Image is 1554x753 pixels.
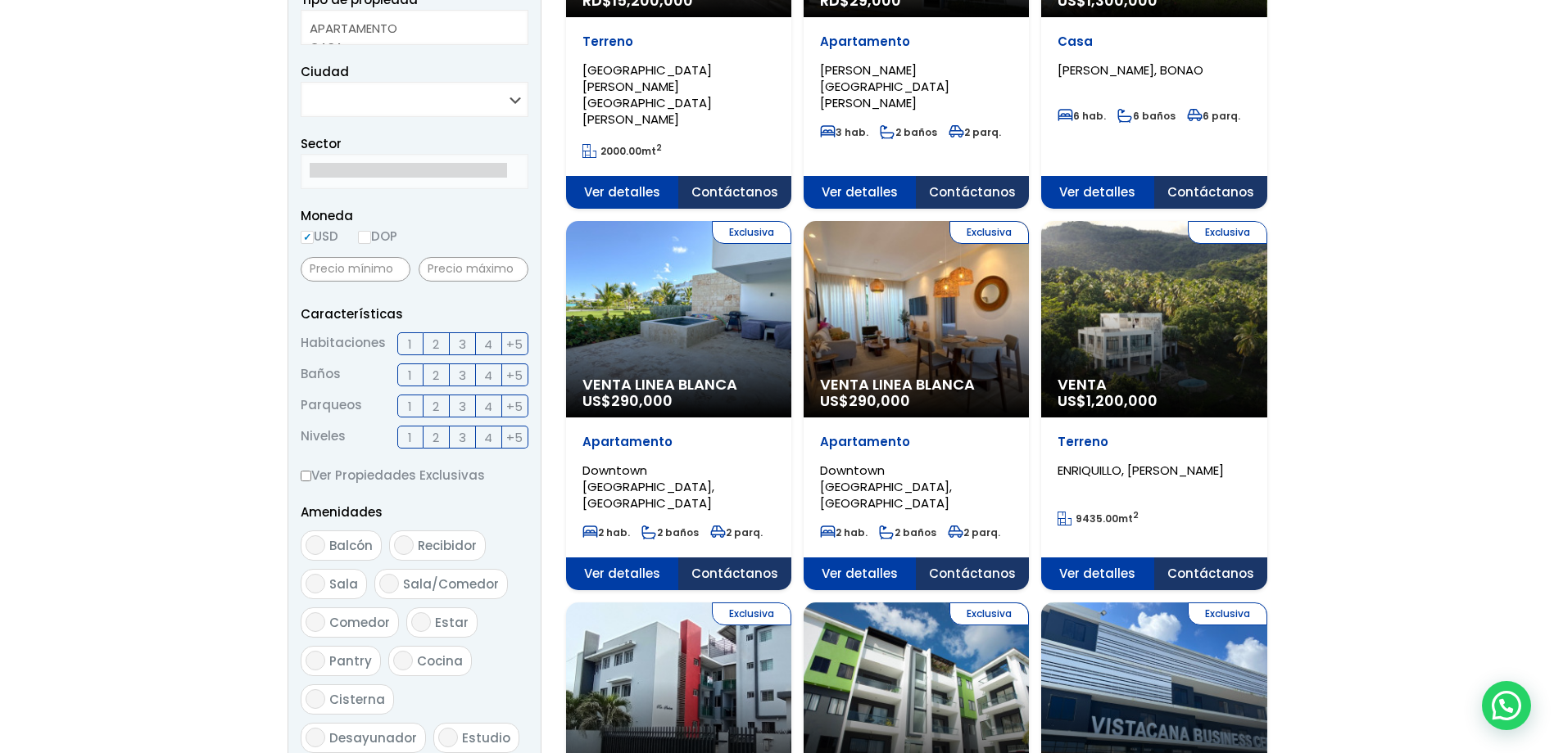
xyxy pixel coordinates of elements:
p: Apartamento [820,434,1013,450]
span: 2 baños [641,525,699,539]
span: Exclusiva [949,602,1029,625]
a: Exclusiva Venta Linea Blanca US$290,000 Apartamento Downtown [GEOGRAPHIC_DATA], [GEOGRAPHIC_DATA]... [804,221,1029,590]
span: 2 baños [879,525,936,539]
span: 9435.00 [1076,512,1118,525]
span: 2 parq. [710,525,763,539]
span: 2 baños [880,125,937,139]
span: Sala [329,575,358,593]
span: Cisterna [329,691,385,708]
p: Amenidades [301,502,528,522]
span: Estudio [462,729,510,746]
span: Ver detalles [804,176,917,209]
a: Exclusiva Venta US$1,200,000 Terreno ENRIQUILLO, [PERSON_NAME] 9435.00mt2 Ver detalles Contáctanos [1041,221,1266,590]
input: Balcón [306,535,325,555]
label: DOP [358,226,397,246]
p: Terreno [1058,434,1250,450]
span: Habitaciones [301,332,386,355]
input: Precio máximo [419,257,528,282]
span: Cocina [417,652,463,670]
span: Contáctanos [678,176,791,209]
p: Terreno [582,34,775,50]
span: 2 parq. [949,125,1001,139]
span: 290,000 [849,390,910,411]
span: 1 [408,427,412,448]
span: Comedor [329,614,390,631]
span: 1,200,000 [1086,390,1158,411]
span: Ver detalles [566,176,679,209]
span: Recibidor [418,537,477,554]
span: +5 [506,365,523,386]
p: Características [301,304,528,324]
span: 2 [433,334,439,354]
span: Contáctanos [678,557,791,590]
input: Cisterna [306,689,325,709]
span: 6 baños [1117,109,1176,123]
span: [PERSON_NAME][GEOGRAPHIC_DATA][PERSON_NAME] [820,61,949,111]
span: Downtown [GEOGRAPHIC_DATA], [GEOGRAPHIC_DATA] [582,462,714,512]
input: USD [301,231,314,244]
span: +5 [506,396,523,417]
span: 3 [459,427,466,448]
span: 2 [433,365,439,386]
span: Venta Linea Blanca [582,376,775,393]
span: Moneda [301,205,528,226]
span: 1 [408,365,412,386]
span: 6 parq. [1187,109,1240,123]
span: Venta Linea Blanca [820,376,1013,393]
span: 2000.00 [600,144,641,158]
span: [GEOGRAPHIC_DATA][PERSON_NAME][GEOGRAPHIC_DATA][PERSON_NAME] [582,61,712,128]
span: [PERSON_NAME], BONAO [1058,61,1203,79]
span: 1 [408,396,412,417]
p: Apartamento [820,34,1013,50]
span: Ciudad [301,63,349,80]
span: US$ [820,390,910,411]
span: Exclusiva [1188,602,1267,625]
span: Venta [1058,376,1250,393]
span: Parqueos [301,395,362,417]
span: +5 [506,427,523,448]
span: US$ [1058,390,1158,411]
span: 1 [408,334,412,354]
input: Estar [411,612,431,632]
span: 3 [459,365,466,386]
label: USD [301,226,338,246]
span: Ver detalles [1041,176,1154,209]
input: Recibidor [394,535,414,555]
option: CASA [310,38,507,56]
span: ENRIQUILLO, [PERSON_NAME] [1058,462,1224,479]
span: 4 [484,427,492,448]
span: Downtown [GEOGRAPHIC_DATA], [GEOGRAPHIC_DATA] [820,462,952,512]
span: Sala/Comedor [403,575,499,593]
input: Desayunador [306,728,325,747]
span: Ver detalles [804,557,917,590]
span: mt [1058,512,1139,525]
span: +5 [506,334,523,354]
input: DOP [358,231,371,244]
span: Ver detalles [566,557,679,590]
span: Ver detalles [1041,557,1154,590]
span: 6 hab. [1058,109,1106,123]
option: APARTAMENTO [310,19,507,38]
span: US$ [582,390,673,411]
span: 4 [484,334,492,354]
input: Pantry [306,651,325,670]
input: Cocina [393,651,413,670]
span: Exclusiva [1188,221,1267,244]
input: Sala/Comedor [379,574,399,593]
p: Apartamento [582,434,775,450]
span: 3 [459,334,466,354]
sup: 2 [1133,509,1139,521]
span: 2 [433,396,439,417]
input: Comedor [306,612,325,632]
span: Desayunador [329,729,417,746]
span: 2 parq. [948,525,1000,539]
span: 3 [459,396,466,417]
span: Estar [435,614,469,631]
span: 2 hab. [582,525,630,539]
span: 3 hab. [820,125,868,139]
span: 4 [484,396,492,417]
span: 2 hab. [820,525,868,539]
span: Contáctanos [1154,557,1267,590]
span: Niveles [301,426,346,449]
span: Pantry [329,652,372,670]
